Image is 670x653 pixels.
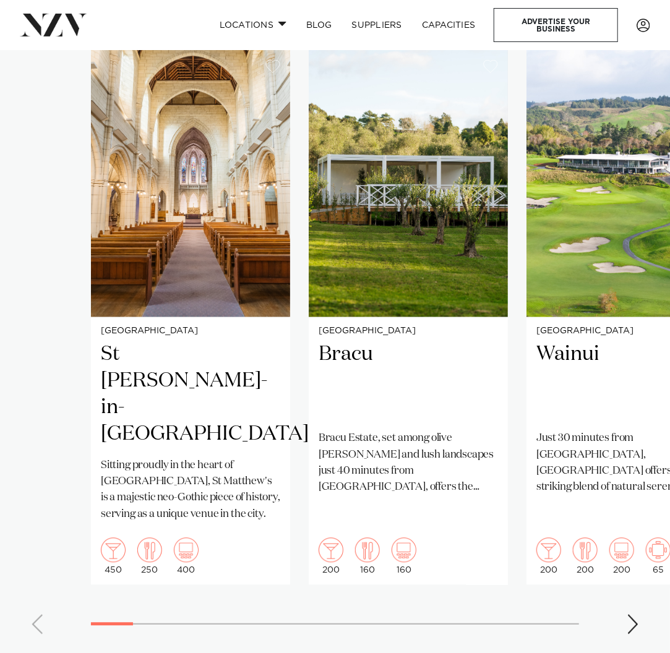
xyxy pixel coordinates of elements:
div: 250 [137,538,162,575]
img: cocktail.png [101,538,126,563]
small: [GEOGRAPHIC_DATA] [319,327,498,336]
a: [GEOGRAPHIC_DATA] Bracu Bracu Estate, set among olive [PERSON_NAME] and lush landscapes just 40 m... [309,50,508,585]
a: [GEOGRAPHIC_DATA] St [PERSON_NAME]-in-[GEOGRAPHIC_DATA] Sitting proudly in the heart of [GEOGRAPH... [91,50,290,585]
swiper-slide: 2 / 26 [309,50,508,585]
div: 160 [392,538,416,575]
div: 450 [101,538,126,575]
img: cocktail.png [319,538,343,563]
div: 200 [536,538,561,575]
small: [GEOGRAPHIC_DATA] [101,327,280,336]
div: 400 [174,538,199,575]
div: 200 [609,538,634,575]
h2: St [PERSON_NAME]-in-[GEOGRAPHIC_DATA] [101,341,280,448]
img: dining.png [137,538,162,563]
swiper-slide: 1 / 26 [91,50,290,585]
a: Advertise your business [494,8,618,42]
p: Sitting proudly in the heart of [GEOGRAPHIC_DATA], St Matthew's is a majestic neo-Gothic piece of... [101,458,280,523]
img: theatre.png [609,538,634,563]
a: Locations [210,12,296,38]
img: dining.png [573,538,598,563]
div: 200 [319,538,343,575]
a: Capacities [412,12,486,38]
p: Bracu Estate, set among olive [PERSON_NAME] and lush landscapes just 40 minutes from [GEOGRAPHIC_... [319,431,498,496]
img: theatre.png [174,538,199,563]
div: 200 [573,538,598,575]
img: dining.png [355,538,380,563]
h2: Bracu [319,341,498,422]
a: BLOG [296,12,342,38]
img: nzv-logo.png [20,14,87,36]
img: theatre.png [392,538,416,563]
div: 160 [355,538,380,575]
a: SUPPLIERS [342,12,412,38]
img: cocktail.png [536,538,561,563]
